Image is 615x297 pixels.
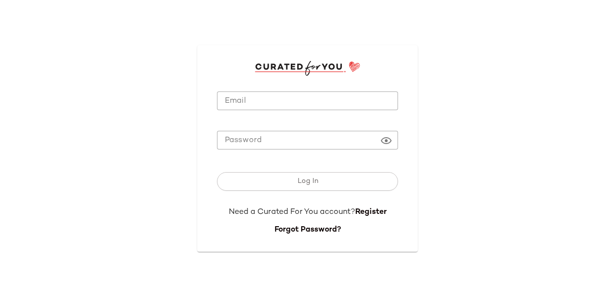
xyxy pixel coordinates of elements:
[255,61,361,76] img: cfy_login_logo.DGdB1djN.svg
[355,208,387,216] a: Register
[217,172,398,191] button: Log In
[297,178,318,185] span: Log In
[275,226,341,234] a: Forgot Password?
[229,208,355,216] span: Need a Curated For You account?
